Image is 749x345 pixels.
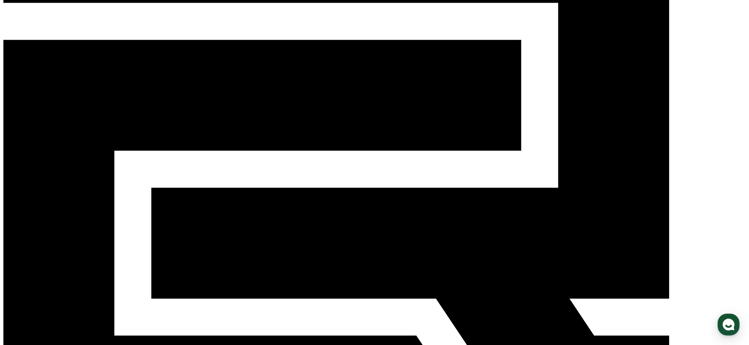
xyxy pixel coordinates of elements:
a: 설정 [101,249,151,269]
span: 설정 [121,261,131,267]
span: 대화 [72,261,81,268]
a: 대화 [52,249,101,269]
a: 홈 [2,249,52,269]
span: 홈 [25,261,29,267]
